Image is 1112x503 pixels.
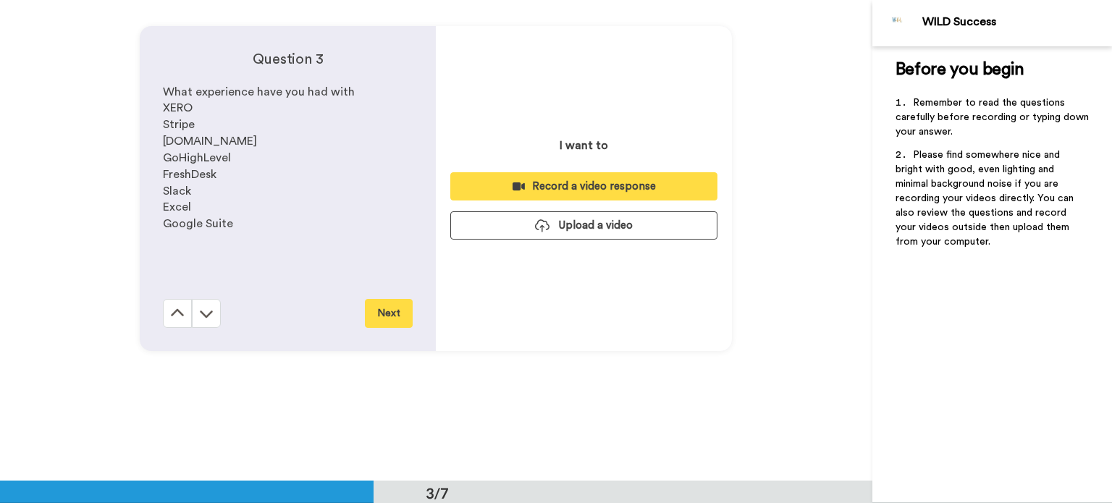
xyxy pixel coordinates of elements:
[163,185,191,197] span: Slack
[365,299,413,328] button: Next
[880,6,915,41] img: Profile Image
[450,211,717,240] button: Upload a video
[163,119,195,130] span: Stripe
[922,15,1111,29] div: WILD Success
[163,86,355,98] span: What experience have you had with
[163,169,216,180] span: FreshDesk
[560,137,608,154] p: I want to
[896,150,1077,247] span: Please find somewhere nice and bright with good, even lighting and minimal background noise if yo...
[403,483,472,503] div: 3/7
[450,172,717,200] button: Record a video response
[163,135,257,147] span: [DOMAIN_NAME]
[163,201,191,213] span: Excel
[163,49,413,69] h4: Question 3
[896,61,1024,78] span: Before you begin
[896,98,1092,137] span: Remember to read the questions carefully before recording or typing down your answer.
[462,179,706,194] div: Record a video response
[163,218,233,229] span: Google Suite
[163,152,231,164] span: GoHighLevel
[163,102,193,114] span: XERO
